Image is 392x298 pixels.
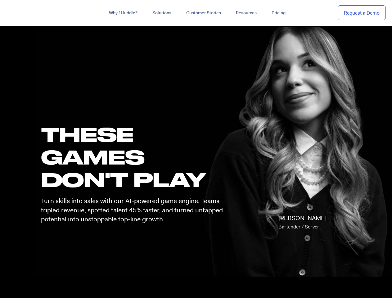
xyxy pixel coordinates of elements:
a: Customer Stories [179,7,228,19]
p: Turn skills into sales with our AI-powered game engine. Teams tripled revenue, spotted talent 45%... [41,196,228,224]
a: Why 1Huddle? [101,7,145,19]
a: Solutions [145,7,179,19]
p: [PERSON_NAME] [278,214,327,231]
a: Request a Demo [338,5,386,20]
a: Resources [228,7,264,19]
img: ... [6,7,51,19]
a: Pricing [264,7,293,19]
span: Bartender / Server [278,223,319,230]
h1: these GAMES DON'T PLAY [41,123,228,191]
